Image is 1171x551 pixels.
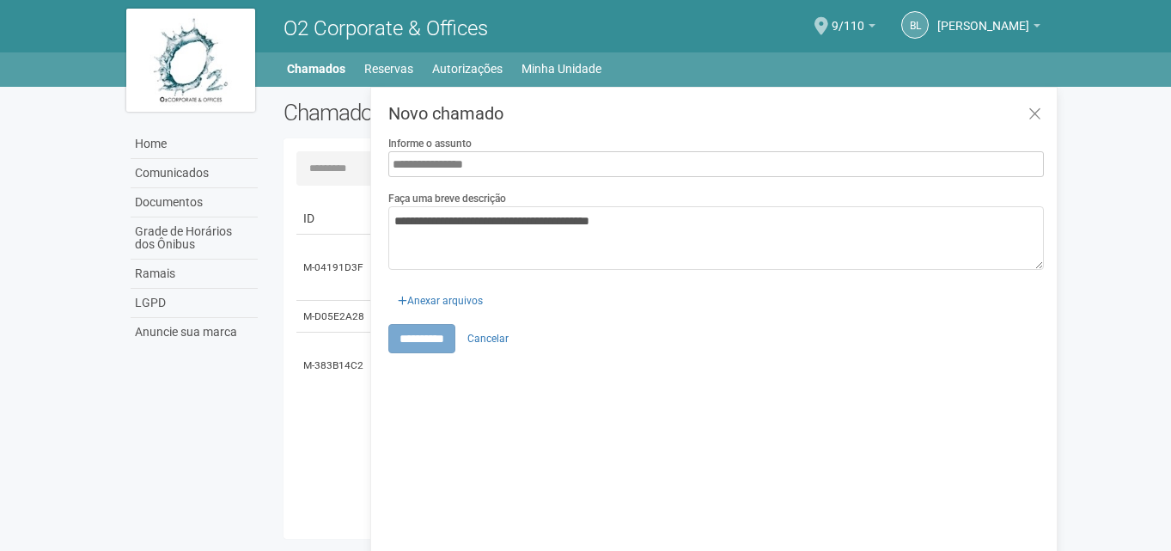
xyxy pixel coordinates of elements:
[296,333,374,399] td: M-383B14C2
[432,57,503,81] a: Autorizações
[388,105,1044,122] h3: Novo chamado
[832,3,864,33] span: 9/110
[458,326,518,352] a: Cancelar
[937,3,1029,33] span: brunno lopes
[901,11,929,39] a: bl
[296,235,374,301] td: M-04191D3F
[832,21,875,35] a: 9/110
[131,260,258,289] a: Ramais
[521,57,601,81] a: Minha Unidade
[364,57,413,81] a: Reservas
[296,301,374,333] td: M-D05E2A28
[296,203,374,235] td: ID
[131,159,258,188] a: Comunicados
[284,16,488,40] span: O2 Corporate & Offices
[131,130,258,159] a: Home
[287,57,345,81] a: Chamados
[131,217,258,260] a: Grade de Horários dos Ônibus
[388,136,472,151] label: Informe o assunto
[131,289,258,318] a: LGPD
[131,318,258,346] a: Anuncie sua marca
[388,191,506,206] label: Faça uma breve descrição
[284,100,586,126] h2: Chamados
[937,21,1040,35] a: [PERSON_NAME]
[1017,96,1052,133] a: Fechar
[126,9,255,112] img: logo.jpg
[388,283,492,309] div: Anexar arquivos
[131,188,258,217] a: Documentos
